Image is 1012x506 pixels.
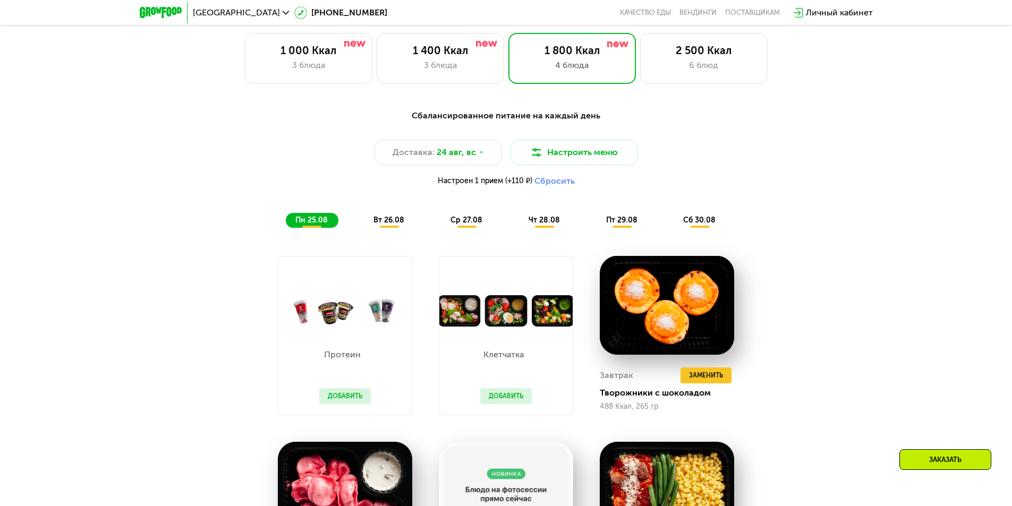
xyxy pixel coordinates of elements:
[193,8,280,17] span: [GEOGRAPHIC_DATA]
[388,44,493,57] div: 1 400 Ккал
[520,59,625,72] div: 4 блюда
[388,59,493,72] div: 3 блюда
[600,388,743,398] div: Творожники с шоколадом
[620,8,671,17] a: Качество еды
[600,402,734,411] div: 488 Ккал, 265 гр
[511,140,638,165] button: Настроить меню
[438,177,532,185] span: Настроен 1 прием (+110 ₽)
[192,109,821,123] div: Сбалансированное питание на каждый день
[319,388,371,404] button: Добавить
[806,6,873,19] div: Личный кабинет
[319,350,365,359] p: Протеин
[393,146,435,159] span: Доставка:
[520,44,625,57] div: 1 800 Ккал
[437,146,476,159] span: 24 авг, вс
[683,216,716,225] span: сб 30.08
[529,216,560,225] span: чт 28.08
[899,449,991,470] div: Заказать
[679,8,717,17] a: Вендинги
[689,370,723,381] span: Заменить
[480,350,526,359] p: Клетчатка
[600,367,633,383] div: Завтрак
[480,388,532,404] button: Добавить
[651,44,756,57] div: 2 500 Ккал
[256,59,361,72] div: 3 блюда
[373,216,404,225] span: вт 26.08
[725,8,780,17] div: поставщикам
[651,59,756,72] div: 6 блюд
[294,6,387,19] a: [PHONE_NUMBER]
[534,176,575,186] button: Сбросить
[450,216,482,225] span: ср 27.08
[606,216,637,225] span: пт 29.08
[295,216,328,225] span: пн 25.08
[256,44,361,57] div: 1 000 Ккал
[681,367,732,383] button: Заменить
